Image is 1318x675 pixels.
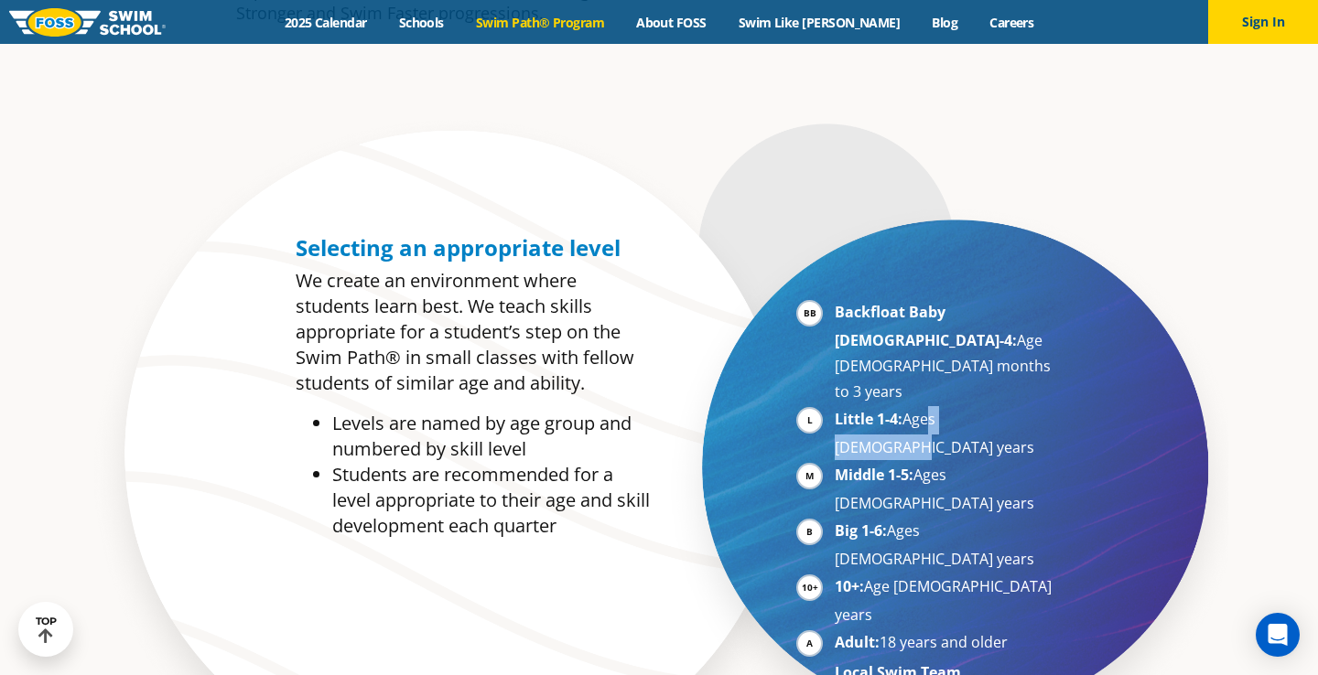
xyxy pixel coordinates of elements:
p: We create an environment where students learn best. We teach skills appropriate for a student’s s... [296,268,650,396]
a: Careers [974,14,1050,31]
div: Open Intercom Messenger [1256,613,1300,657]
li: Levels are named by age group and numbered by skill level [332,411,650,462]
strong: Big 1-6: [835,520,887,541]
a: Swim Path® Program [459,14,620,31]
strong: Middle 1-5: [835,465,913,485]
strong: Backfloat Baby [DEMOGRAPHIC_DATA]-4: [835,302,1017,350]
a: Swim Like [PERSON_NAME] [722,14,916,31]
li: 18 years and older [835,629,1059,658]
a: 2025 Calendar [268,14,383,31]
li: Ages [DEMOGRAPHIC_DATA] years [835,406,1059,460]
a: About FOSS [621,14,723,31]
strong: Adult: [835,632,880,652]
a: Blog [916,14,974,31]
li: Ages [DEMOGRAPHIC_DATA] years [835,518,1059,572]
strong: 10+: [835,576,864,596]
div: TOP [36,616,57,644]
li: Age [DEMOGRAPHIC_DATA] months to 3 years [835,299,1059,404]
li: Ages [DEMOGRAPHIC_DATA] years [835,462,1059,516]
strong: Little 1-4: [835,409,902,429]
span: Selecting an appropriate level [296,232,621,262]
li: Age [DEMOGRAPHIC_DATA] years [835,573,1059,627]
li: Students are recommended for a level appropriate to their age and skill development each quarter [332,462,650,539]
a: Schools [383,14,459,31]
img: FOSS Swim School Logo [9,8,166,37]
